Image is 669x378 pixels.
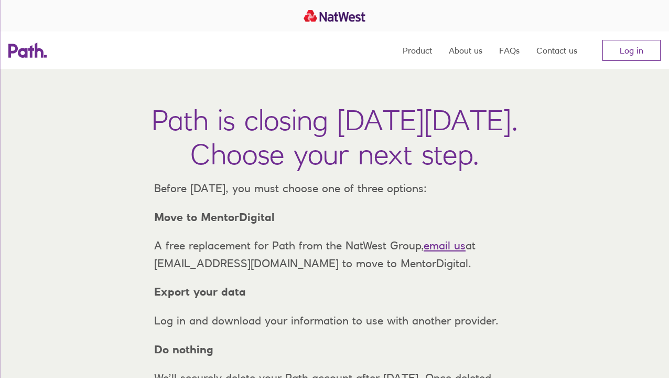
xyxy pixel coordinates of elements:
[499,31,520,69] a: FAQs
[152,103,518,171] h1: Path is closing [DATE][DATE]. Choose your next step.
[146,180,523,197] p: Before [DATE], you must choose one of three options:
[154,343,213,356] strong: Do nothing
[602,40,661,61] a: Log in
[424,239,466,252] a: email us
[536,31,577,69] a: Contact us
[154,285,246,298] strong: Export your data
[154,211,275,224] strong: Move to MentorDigital
[146,312,523,330] p: Log in and download your information to use with another provider.
[449,31,482,69] a: About us
[403,31,432,69] a: Product
[146,237,523,272] p: A free replacement for Path from the NatWest Group, at [EMAIL_ADDRESS][DOMAIN_NAME] to move to Me...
